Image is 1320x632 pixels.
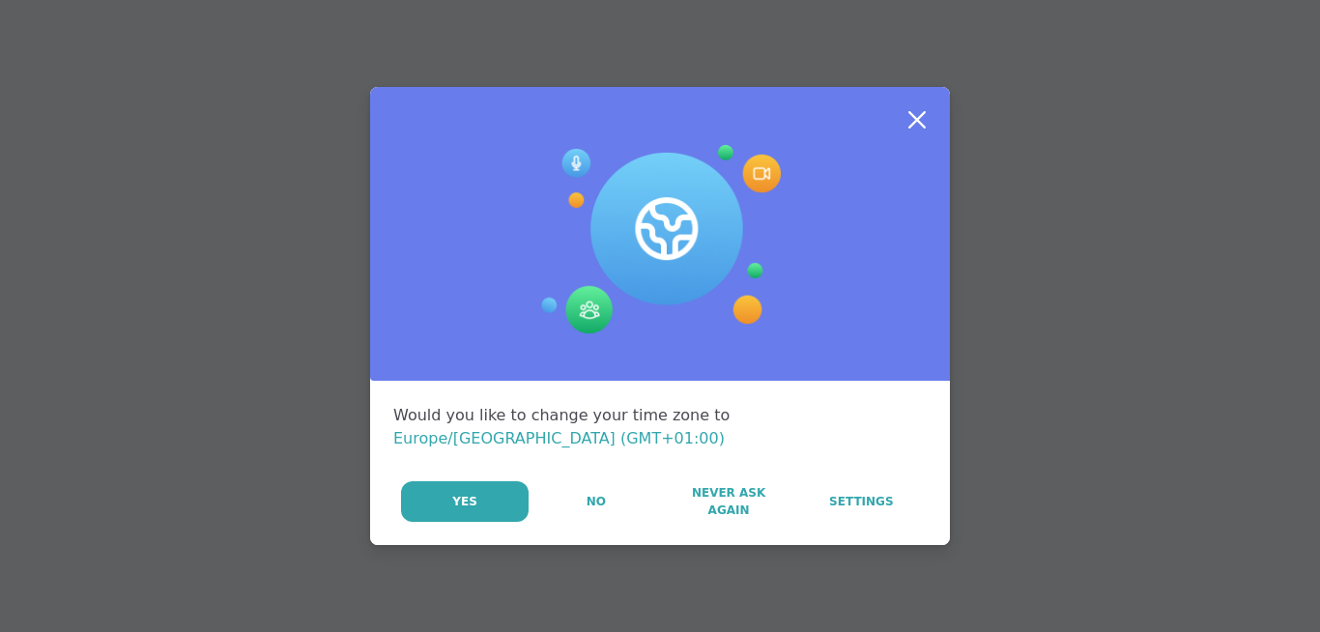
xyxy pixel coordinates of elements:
[587,493,606,510] span: No
[539,145,781,334] img: Session Experience
[796,481,927,522] a: Settings
[452,493,477,510] span: Yes
[401,481,529,522] button: Yes
[531,481,661,522] button: No
[393,429,725,447] span: Europe/[GEOGRAPHIC_DATA] (GMT+01:00)
[663,481,793,522] button: Never Ask Again
[393,404,927,450] div: Would you like to change your time zone to
[673,484,784,519] span: Never Ask Again
[829,493,894,510] span: Settings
